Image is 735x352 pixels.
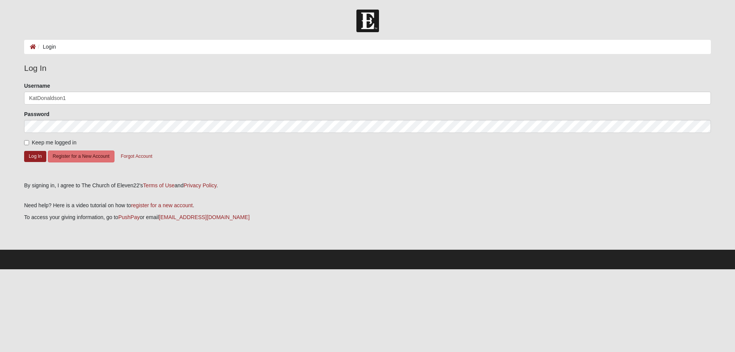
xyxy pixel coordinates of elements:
[356,10,379,32] img: Church of Eleven22 Logo
[36,43,56,51] li: Login
[24,110,49,118] label: Password
[32,139,77,146] span: Keep me logged in
[24,213,711,221] p: To access your giving information, go to or email
[116,151,157,162] button: Forgot Account
[131,202,193,208] a: register for a new account
[24,201,711,210] p: Need help? Here is a video tutorial on how to .
[143,182,175,188] a: Terms of Use
[24,151,46,162] button: Log In
[159,214,250,220] a: [EMAIL_ADDRESS][DOMAIN_NAME]
[183,182,216,188] a: Privacy Policy
[24,82,50,90] label: Username
[118,214,140,220] a: PushPay
[24,182,711,190] div: By signing in, I agree to The Church of Eleven22's and .
[24,140,29,145] input: Keep me logged in
[48,151,114,162] button: Register for a New Account
[24,62,711,74] legend: Log In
